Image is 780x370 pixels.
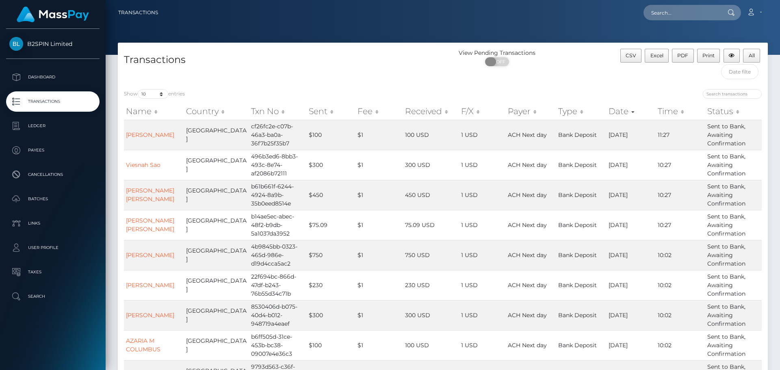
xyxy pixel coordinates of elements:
[677,52,688,58] span: PDF
[6,40,100,48] span: B2SPIN Limited
[403,270,459,300] td: 230 USD
[607,210,656,240] td: [DATE]
[184,150,249,180] td: [GEOGRAPHIC_DATA]
[184,180,249,210] td: [GEOGRAPHIC_DATA]
[656,210,705,240] td: 10:27
[249,270,306,300] td: 22f694bc-866d-47df-b243-76b55d34c71b
[126,131,174,138] a: [PERSON_NAME]
[6,67,100,87] a: Dashboard
[607,270,656,300] td: [DATE]
[355,120,403,150] td: $1
[656,300,705,330] td: 10:02
[138,89,168,99] select: Showentries
[556,120,607,150] td: Bank Deposit
[6,189,100,209] a: Batches
[9,217,96,229] p: Links
[620,49,642,63] button: CSV
[307,150,355,180] td: $300
[307,180,355,210] td: $450
[705,150,762,180] td: Sent to Bank, Awaiting Confirmation
[403,240,459,270] td: 750 USD
[355,150,403,180] td: $1
[307,103,355,119] th: Sent: activate to sort column ascending
[556,210,607,240] td: Bank Deposit
[705,180,762,210] td: Sent to Bank, Awaiting Confirmation
[9,242,96,254] p: User Profile
[650,52,663,58] span: Excel
[743,49,760,63] button: All
[124,103,184,119] th: Name: activate to sort column ascending
[459,150,506,180] td: 1 USD
[459,240,506,270] td: 1 USD
[508,131,547,138] span: ACH Next day
[607,180,656,210] td: [DATE]
[9,95,96,108] p: Transactions
[459,270,506,300] td: 1 USD
[703,89,762,99] input: Search transactions
[459,103,506,119] th: F/X: activate to sort column ascending
[6,213,100,234] a: Links
[556,300,607,330] td: Bank Deposit
[508,312,547,319] span: ACH Next day
[355,300,403,330] td: $1
[459,330,506,360] td: 1 USD
[355,103,403,119] th: Fee: activate to sort column ascending
[556,103,607,119] th: Type: activate to sort column ascending
[307,240,355,270] td: $750
[6,262,100,282] a: Taxes
[184,120,249,150] td: [GEOGRAPHIC_DATA]
[184,240,249,270] td: [GEOGRAPHIC_DATA]
[508,191,547,199] span: ACH Next day
[656,330,705,360] td: 10:02
[126,161,160,169] a: Viesnah Sao
[355,240,403,270] td: $1
[705,240,762,270] td: Sent to Bank, Awaiting Confirmation
[702,52,715,58] span: Print
[184,300,249,330] td: [GEOGRAPHIC_DATA]
[6,91,100,112] a: Transactions
[249,240,306,270] td: 4b9845bb-0323-465d-986e-d19d4cca5ac2
[6,140,100,160] a: Payees
[506,103,556,119] th: Payer: activate to sort column ascending
[307,300,355,330] td: $300
[403,300,459,330] td: 300 USD
[403,330,459,360] td: 100 USD
[126,187,174,203] a: [PERSON_NAME] [PERSON_NAME]
[355,330,403,360] td: $1
[249,330,306,360] td: b6ff505d-31ce-453b-bc38-09007e4e36c3
[705,120,762,150] td: Sent to Bank, Awaiting Confirmation
[556,180,607,210] td: Bank Deposit
[705,270,762,300] td: Sent to Bank, Awaiting Confirmation
[607,103,656,119] th: Date: activate to sort column ascending
[643,5,720,20] input: Search...
[9,37,23,51] img: B2SPIN Limited
[17,6,89,22] img: MassPay Logo
[124,89,185,99] label: Show entries
[403,103,459,119] th: Received: activate to sort column ascending
[443,49,551,57] div: View Pending Transactions
[626,52,636,58] span: CSV
[249,150,306,180] td: 496b3ed6-8bb3-493c-8e74-af2086b72111
[656,240,705,270] td: 10:02
[749,52,755,58] span: All
[126,337,160,353] a: AZARIA M COLUMBUS
[355,270,403,300] td: $1
[645,49,669,63] button: Excel
[556,270,607,300] td: Bank Deposit
[126,251,174,259] a: [PERSON_NAME]
[508,251,547,259] span: ACH Next day
[556,240,607,270] td: Bank Deposit
[705,300,762,330] td: Sent to Bank, Awaiting Confirmation
[705,330,762,360] td: Sent to Bank, Awaiting Confirmation
[184,330,249,360] td: [GEOGRAPHIC_DATA]
[508,342,547,349] span: ACH Next day
[9,144,96,156] p: Payees
[705,210,762,240] td: Sent to Bank, Awaiting Confirmation
[9,120,96,132] p: Ledger
[6,164,100,185] a: Cancellations
[9,193,96,205] p: Batches
[490,57,510,66] span: OFF
[697,49,720,63] button: Print
[656,150,705,180] td: 10:27
[508,281,547,289] span: ACH Next day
